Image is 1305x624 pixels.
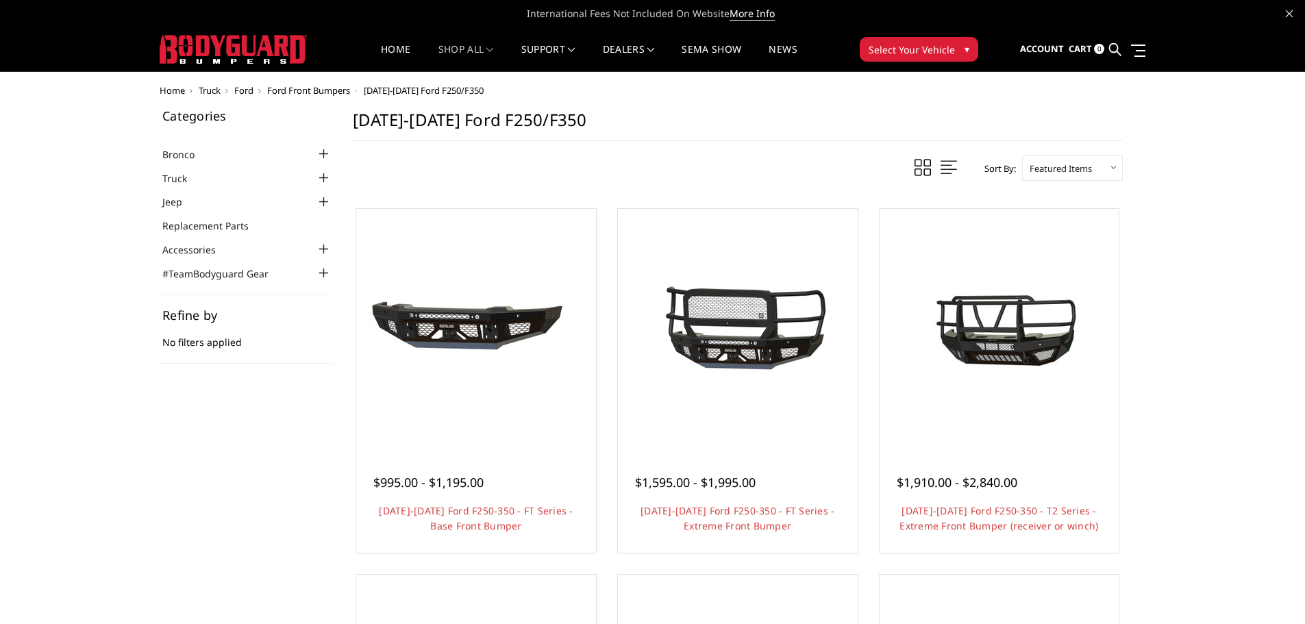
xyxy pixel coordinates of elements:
[641,504,834,532] a: [DATE]-[DATE] Ford F250-350 - FT Series - Extreme Front Bumper
[267,84,350,97] a: Ford Front Bumpers
[379,504,573,532] a: [DATE]-[DATE] Ford F250-350 - FT Series - Base Front Bumper
[769,45,797,71] a: News
[234,84,253,97] a: Ford
[162,147,212,162] a: Bronco
[1069,31,1104,68] a: Cart 0
[889,267,1108,390] img: 2023-2025 Ford F250-350 - T2 Series - Extreme Front Bumper (receiver or winch)
[521,45,575,71] a: Support
[360,212,593,445] a: 2023-2025 Ford F250-350 - FT Series - Base Front Bumper
[438,45,494,71] a: shop all
[682,45,741,71] a: SEMA Show
[162,309,332,321] h5: Refine by
[1020,31,1064,68] a: Account
[366,277,586,380] img: 2023-2025 Ford F250-350 - FT Series - Base Front Bumper
[1069,42,1092,55] span: Cart
[869,42,955,57] span: Select Your Vehicle
[162,242,233,257] a: Accessories
[199,84,221,97] a: Truck
[883,212,1116,445] a: 2023-2025 Ford F250-350 - T2 Series - Extreme Front Bumper (receiver or winch) 2023-2025 Ford F25...
[897,474,1017,490] span: $1,910.00 - $2,840.00
[1020,42,1064,55] span: Account
[899,504,1098,532] a: [DATE]-[DATE] Ford F250-350 - T2 Series - Extreme Front Bumper (receiver or winch)
[162,266,286,281] a: #TeamBodyguard Gear
[1094,44,1104,54] span: 0
[977,158,1016,179] label: Sort By:
[162,171,204,186] a: Truck
[373,474,484,490] span: $995.00 - $1,195.00
[965,42,969,56] span: ▾
[860,37,978,62] button: Select Your Vehicle
[364,84,484,97] span: [DATE]-[DATE] Ford F250/F350
[353,110,1123,141] h1: [DATE]-[DATE] Ford F250/F350
[603,45,655,71] a: Dealers
[635,474,756,490] span: $1,595.00 - $1,995.00
[381,45,410,71] a: Home
[162,110,332,122] h5: Categories
[162,219,266,233] a: Replacement Parts
[162,309,332,364] div: No filters applied
[162,195,199,209] a: Jeep
[621,212,854,445] a: 2023-2025 Ford F250-350 - FT Series - Extreme Front Bumper 2023-2025 Ford F250-350 - FT Series - ...
[730,7,775,21] a: More Info
[160,35,307,64] img: BODYGUARD BUMPERS
[160,84,185,97] a: Home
